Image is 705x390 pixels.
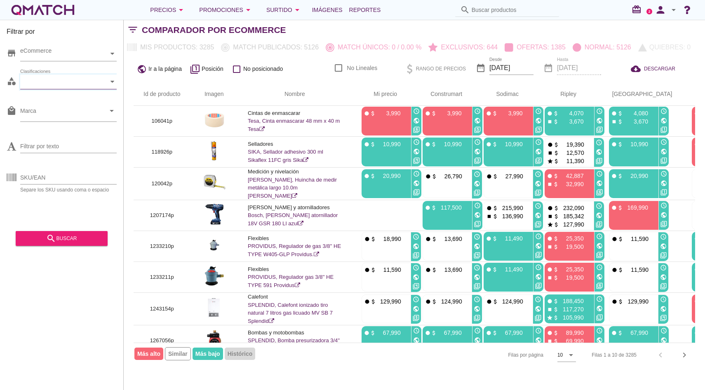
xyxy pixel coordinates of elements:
i: access_time [413,170,420,177]
i: fiber_manual_record [486,110,492,117]
p: Match únicos: 0 / 0.00 % [334,42,421,52]
i: stop [694,213,700,220]
i: filter_6 [596,252,603,258]
p: 11,590 [376,266,401,274]
button: Exclusivos: 644 [425,40,501,55]
p: 25,350 [559,265,584,273]
i: access_time [413,264,419,271]
div: Separe los SKU usando coma o espacio [20,187,117,192]
i: public [660,180,667,187]
i: filter_3 [474,157,481,164]
i: filter_1 [474,221,481,227]
i: fiber_manual_record [486,236,492,242]
p: 26,790 [437,172,462,180]
p: 10,990 [437,140,462,148]
p: 106041p [143,117,181,125]
th: Sodimac: Not sorted. Activate to sort ascending. [474,83,535,106]
i: fiber_manual_record [694,110,700,117]
button: Precios [143,2,193,18]
p: 215,990 [498,204,523,212]
i: attach_money [617,119,623,125]
p: 1233210p [143,242,181,250]
div: Precios [150,5,186,15]
img: 118926p_15.jpg [201,140,227,161]
a: SPLENDID, Bomba presurizadora 3/4'' 120W BRS-120 Splendid [248,337,340,352]
p: 136,990 [498,212,523,220]
button: DESCARGAR [624,61,682,76]
i: public [474,306,480,312]
i: public [596,117,603,124]
i: public [660,117,667,124]
i: public [535,117,542,124]
i: attach_money [431,236,437,242]
i: public [474,180,480,187]
p: 185,342 [559,212,584,220]
i: access_time [660,202,667,209]
p: 13,690 [437,266,462,274]
i: access_time [474,202,481,209]
i: local_mall [7,106,16,116]
a: PROVIDUS, Regulador de gas 3/8'' HE TYPE W405-GLP Providus. [248,243,341,257]
i: public [413,117,420,124]
i: fiber_manual_record [486,266,492,273]
i: access_time [660,139,667,145]
span: Imágenes [312,5,343,15]
a: PROVIDUS, Regulador gas 3/8'' HE TYPE 591 Providus [248,274,334,288]
i: public [596,243,603,249]
i: public [535,306,541,312]
i: access_time [660,170,667,177]
p: 10,990 [376,140,401,148]
i: arrow_drop_down [243,5,253,15]
img: 1207174p_15_1.jpeg [205,204,223,224]
i: public [413,274,419,280]
i: public [535,243,542,249]
p: 11,490 [498,234,523,243]
i: public [413,148,420,155]
i: attach_money [370,267,376,273]
i: store [7,48,16,58]
i: attach_money [617,173,623,179]
div: Promociones [199,5,253,15]
i: attach_money [617,205,623,211]
p: 11,390 [559,157,584,165]
i: stop [486,213,492,220]
i: fiber_manual_record [694,173,700,180]
p: 4,080 [623,109,648,117]
i: filter_5 [474,126,481,133]
i: filter_2 [535,252,542,258]
p: 25,350 [559,234,584,243]
i: access_time [413,139,420,145]
p: 118926p [143,148,181,156]
i: attach_money [431,141,437,147]
p: 3,990 [376,109,401,117]
i: search [46,234,56,243]
i: access_time [596,108,603,114]
i: access_time [535,203,541,209]
i: filter_3 [660,252,667,259]
a: [PERSON_NAME], Huincha de medir metálica largo 10.0m [PERSON_NAME] [248,177,337,199]
i: fiber_manual_record [364,173,370,179]
i: access_time [535,264,542,271]
i: access_time [535,233,542,240]
a: SIKA, Sellador adhesivo 300 ml Sikaflex 11FC gris Sika [248,149,323,163]
i: attach_money [431,173,437,180]
p: 12,570 [559,149,584,157]
i: public [474,117,481,124]
i: filter_4 [474,252,480,259]
p: Flexibles [248,234,342,243]
p: 3,670 [623,117,648,126]
p: Medición y nivelación [248,168,342,176]
p: Flexibles [248,265,342,273]
i: arrow_drop_down [107,106,117,116]
i: attach_money [492,205,498,211]
i: fiber_manual_record [425,110,431,117]
h2: Comparador por eCommerce [142,23,286,37]
i: cloud_download [631,64,644,74]
i: attach_money [553,181,559,187]
i: star [547,222,553,228]
a: white-qmatch-logo [10,2,76,18]
i: public [660,243,667,250]
i: access_time [660,264,667,271]
i: filter_1 [660,126,667,133]
button: Next page [677,348,692,362]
